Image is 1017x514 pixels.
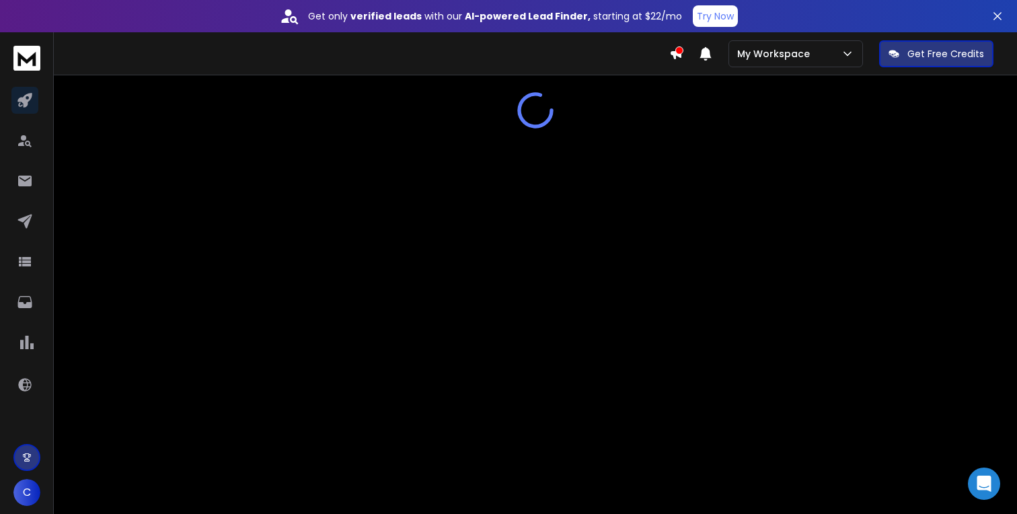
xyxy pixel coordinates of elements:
[879,40,993,67] button: Get Free Credits
[737,47,815,61] p: My Workspace
[693,5,738,27] button: Try Now
[308,9,682,23] p: Get only with our starting at $22/mo
[968,468,1000,500] div: Open Intercom Messenger
[907,47,984,61] p: Get Free Credits
[465,9,591,23] strong: AI-powered Lead Finder,
[13,479,40,506] button: C
[350,9,422,23] strong: verified leads
[13,46,40,71] img: logo
[697,9,734,23] p: Try Now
